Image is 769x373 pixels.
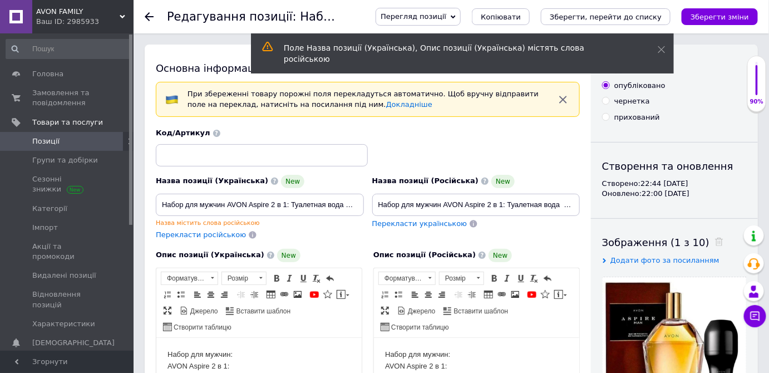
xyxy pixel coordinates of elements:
[466,288,478,301] a: Збільшити відступ
[390,323,449,332] span: Створити таблицю
[32,223,58,233] span: Імпорт
[481,13,521,21] span: Копіювати
[284,272,296,284] a: Курсив (Ctrl+I)
[610,256,719,264] span: Додати фото за посиланням
[322,288,334,301] a: Вставити іконку
[205,288,217,301] a: По центру
[284,42,630,65] div: Поле Назва позиції (Українська), Опис позиції (Українська) містять слова російською
[11,76,194,169] p: Он не склоняет голову перед невзгодами. Он не боится трудностей. Жажда успеха и победы в нем в кр...
[472,8,530,25] button: Копіювати
[32,271,96,281] span: Видалені позиції
[602,159,747,173] div: Створення та оновлення
[515,272,527,284] a: Підкреслений (Ctrl+U)
[191,288,204,301] a: По лівому краю
[235,307,291,316] span: Вставити шаблон
[488,272,500,284] a: Жирний (Ctrl+B)
[32,319,95,329] span: Характеристики
[528,272,540,284] a: Видалити форматування
[379,272,425,284] span: Форматування
[11,11,194,253] body: Редактор, 5B097DBD-5372-44D2-BFF3-F663D11C5B69
[335,288,351,301] a: Вставити повідомлення
[32,136,60,146] span: Позиції
[602,179,747,189] div: Створено: 22:44 [DATE]
[156,219,364,227] div: Назва містить слова російською
[224,305,293,317] a: Вставити шаблон
[372,176,479,185] span: Назва позиції (Російська)
[452,288,465,301] a: Зменшити відступ
[156,176,268,185] span: Назва позиції (Українська)
[297,272,309,284] a: Підкреслений (Ctrl+U)
[308,288,321,301] a: Додати відео з YouTube
[292,288,304,301] a: Зображення
[373,251,476,259] span: Опис позиції (Російська)
[452,307,509,316] span: Вставити шаблон
[189,307,218,316] span: Джерело
[744,305,766,327] button: Чат з покупцем
[11,11,194,69] p: Набор для мужчин: AVON Aspire 2 в 1: 1) Туалетная вода 75 мл 2) Дезодорант- антиперсперант 50 мл
[378,272,436,285] a: Форматування
[372,194,580,216] input: Наприклад, H&M жіноча сукня зелена 38 розмір вечірня максі з блискітками
[161,305,174,317] a: Максимізувати
[270,272,283,284] a: Жирний (Ctrl+B)
[32,242,103,262] span: Акції та промокоди
[682,8,758,25] button: Зберегти зміни
[36,17,134,27] div: Ваш ID: 2985933
[221,272,267,285] a: Розмір
[6,39,131,59] input: Пошук
[156,194,364,216] input: Наприклад, H&M жіноча сукня зелена 38 розмір вечірня максі з блискітками
[614,96,650,106] div: чернетка
[409,288,421,301] a: По лівому краю
[11,11,194,253] body: Редактор, F429DD89-71D6-4F3C-BF99-11080159FD9D
[178,305,220,317] a: Джерело
[440,272,473,284] span: Розмір
[509,288,521,301] a: Зображення
[392,288,405,301] a: Вставити/видалити маркований список
[748,98,766,106] div: 90%
[324,272,336,284] a: Повернути (Ctrl+Z)
[496,288,508,301] a: Вставити/Редагувати посилання (Ctrl+L)
[188,90,539,109] span: При збереженні товару порожні поля перекладуться автоматично. Щоб вручну відправити поле на перек...
[491,175,515,188] span: New
[436,288,448,301] a: По правому краю
[32,338,115,348] span: [DEMOGRAPHIC_DATA]
[482,288,495,301] a: Таблиця
[32,204,67,214] span: Категорії
[379,305,391,317] a: Максимізувати
[396,305,437,317] a: Джерело
[541,272,554,284] a: Повернути (Ctrl+Z)
[614,81,666,91] div: опубліковано
[145,12,154,21] div: Повернутися назад
[501,272,514,284] a: Курсив (Ctrl+I)
[277,249,300,262] span: New
[310,272,323,284] a: Видалити форматування
[602,189,747,199] div: Оновлено: 22:00 [DATE]
[222,272,255,284] span: Розмір
[381,12,446,21] span: Перегляд позиції
[156,61,580,75] div: Основна інформація
[32,289,103,310] span: Відновлення позицій
[235,288,247,301] a: Зменшити відступ
[442,305,510,317] a: Вставити шаблон
[489,249,512,262] span: New
[602,61,747,75] div: Видимість
[165,93,179,106] img: :flag-ua:
[156,230,246,239] span: Перекласти російською
[161,272,218,285] a: Форматування
[32,155,98,165] span: Групи та добірки
[553,288,569,301] a: Вставити повідомлення
[422,288,435,301] a: По центру
[265,288,277,301] a: Таблиця
[32,69,63,79] span: Головна
[156,129,210,137] span: Код/Артикул
[32,88,103,108] span: Замовлення та повідомлення
[156,251,264,259] span: Опис позиції (Українська)
[172,323,231,332] span: Створити таблицю
[747,56,766,112] div: 90% Якість заповнення
[691,13,749,21] i: Зберегти зміни
[386,100,432,109] a: Докладніше
[614,112,660,122] div: прихований
[36,7,120,17] span: AVON FAMILY
[406,307,436,316] span: Джерело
